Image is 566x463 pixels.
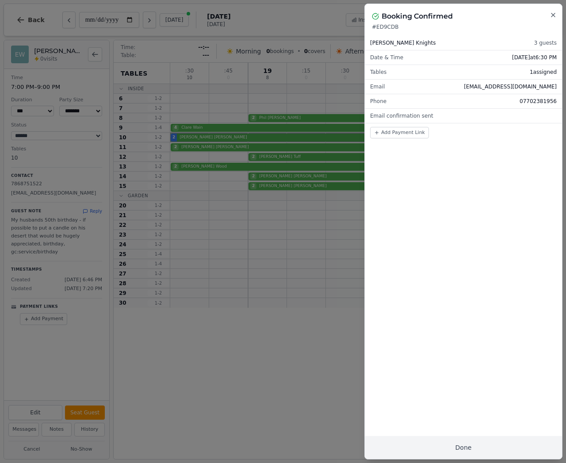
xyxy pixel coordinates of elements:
span: [EMAIL_ADDRESS][DOMAIN_NAME] [464,83,557,90]
span: 07702381956 [520,98,557,105]
button: Add Payment Link [370,127,429,138]
h2: Booking Confirmed [382,11,453,22]
span: Phone [370,98,386,105]
p: # ED9CDB [372,23,555,31]
button: Done [365,436,562,459]
span: 1 assigned [530,69,557,76]
span: [DATE] at 6:30 PM [512,54,557,61]
span: Tables [370,69,386,76]
div: Email confirmation sent [365,109,562,123]
span: Email [370,83,385,90]
span: Date & Time [370,54,403,61]
span: 3 guests [534,39,557,46]
span: [PERSON_NAME] Knights [370,39,436,46]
